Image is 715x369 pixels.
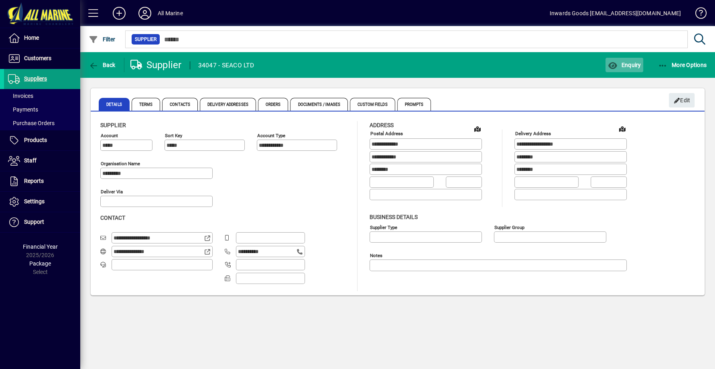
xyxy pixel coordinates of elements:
span: Business details [370,214,418,220]
span: Payments [8,106,38,113]
span: Reports [24,178,44,184]
a: Support [4,212,80,232]
button: Filter [87,32,118,47]
a: Invoices [4,89,80,103]
a: Products [4,130,80,150]
span: Back [89,62,116,68]
span: Details [99,98,130,111]
span: Address [370,122,394,128]
a: Staff [4,151,80,171]
span: Invoices [8,93,33,99]
span: Orders [258,98,288,111]
button: Enquiry [605,58,643,72]
a: Home [4,28,80,48]
span: Documents / Images [290,98,348,111]
div: Supplier [130,59,182,71]
span: Package [29,260,51,267]
span: Contacts [162,98,198,111]
span: Contact [100,215,125,221]
a: Reports [4,171,80,191]
span: Terms [132,98,160,111]
a: Knowledge Base [689,2,705,28]
a: Customers [4,49,80,69]
span: Financial Year [23,243,58,250]
span: Prompts [397,98,431,111]
a: Payments [4,103,80,116]
button: Back [87,58,118,72]
span: Custom Fields [350,98,395,111]
mat-label: Account Type [257,133,285,138]
span: Home [24,34,39,41]
mat-label: Supplier type [370,224,397,230]
div: 34047 - SEACO LTD [198,59,254,72]
span: Settings [24,198,45,205]
mat-label: Account [101,133,118,138]
span: Suppliers [24,75,47,82]
button: More Options [656,58,709,72]
span: Enquiry [607,62,641,68]
span: Products [24,137,47,143]
div: Inwards Goods [EMAIL_ADDRESS][DOMAIN_NAME] [550,7,681,20]
a: View on map [616,122,629,135]
mat-label: Sort key [165,133,182,138]
span: Staff [24,157,37,164]
a: Purchase Orders [4,116,80,130]
mat-label: Deliver via [101,189,123,195]
span: Purchase Orders [8,120,55,126]
span: Edit [673,94,691,107]
span: Support [24,219,44,225]
span: More Options [658,62,707,68]
span: Supplier [100,122,126,128]
button: Add [106,6,132,20]
app-page-header-button: Back [80,58,124,72]
span: Customers [24,55,51,61]
mat-label: Organisation name [101,161,140,166]
button: Edit [669,93,695,107]
button: Profile [132,6,158,20]
mat-label: Supplier group [494,224,524,230]
span: Delivery Addresses [200,98,256,111]
a: Settings [4,192,80,212]
mat-label: Notes [370,252,382,258]
span: Supplier [135,35,156,43]
div: All Marine [158,7,183,20]
span: Filter [89,36,116,43]
a: View on map [471,122,484,135]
